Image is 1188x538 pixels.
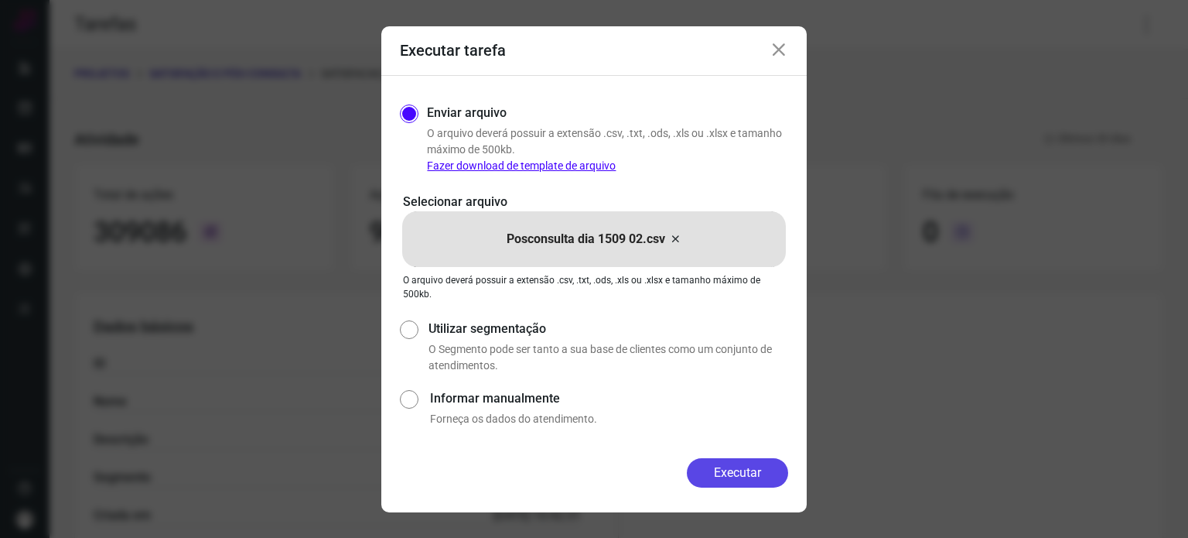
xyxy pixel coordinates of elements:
p: Selecionar arquivo [403,193,785,211]
button: Executar [687,458,788,488]
label: Utilizar segmentação [428,320,788,338]
p: Forneça os dados do atendimento. [430,411,788,427]
p: O Segmento pode ser tanto a sua base de clientes como um conjunto de atendimentos. [428,341,788,374]
p: O arquivo deverá possuir a extensão .csv, .txt, .ods, .xls ou .xlsx e tamanho máximo de 500kb. [427,125,788,174]
h3: Executar tarefa [400,41,506,60]
p: O arquivo deverá possuir a extensão .csv, .txt, .ods, .xls ou .xlsx e tamanho máximo de 500kb. [403,273,785,301]
label: Informar manualmente [430,389,788,408]
a: Fazer download de template de arquivo [427,159,616,172]
label: Enviar arquivo [427,104,507,122]
p: Posconsulta dia 1509 02.csv [507,230,665,248]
